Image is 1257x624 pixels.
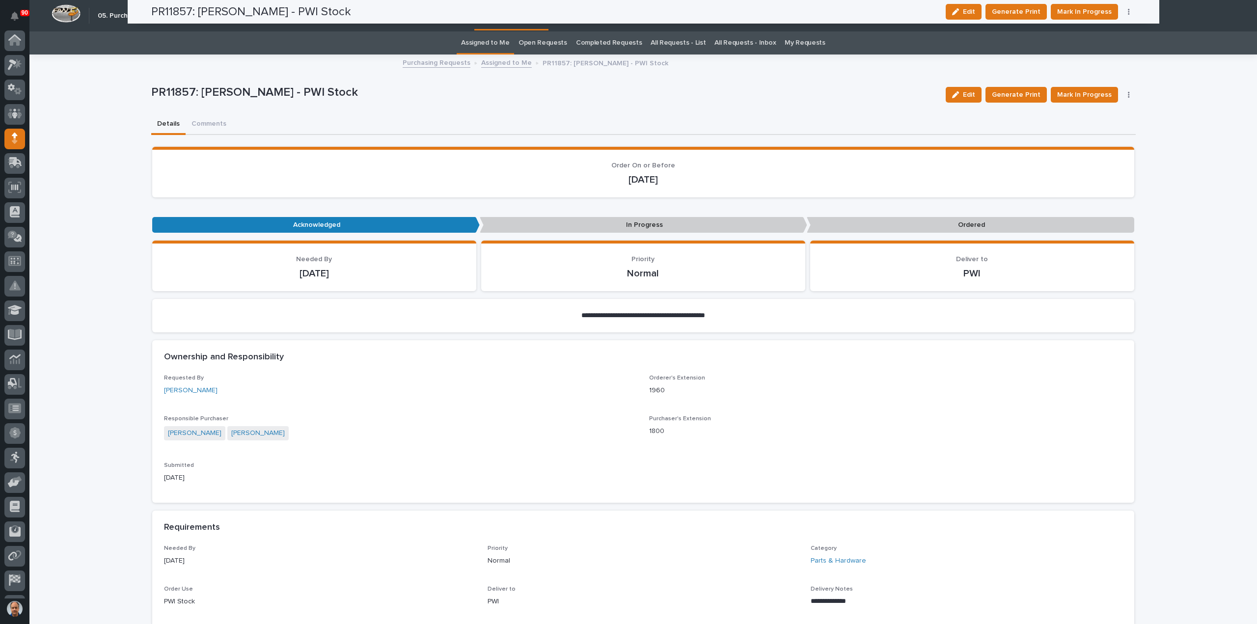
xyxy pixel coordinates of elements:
[811,556,866,566] a: Parts & Hardware
[807,217,1134,233] p: Ordered
[714,31,776,54] a: All Requests - Inbox
[98,12,184,20] h2: 05. Purchasing & Receiving
[493,268,793,279] p: Normal
[611,162,675,169] span: Order On or Before
[403,56,470,68] a: Purchasing Requests
[649,416,711,422] span: Purchaser's Extension
[576,31,642,54] a: Completed Requests
[164,597,476,607] p: PWI Stock
[22,9,28,16] p: 90
[164,385,218,396] a: [PERSON_NAME]
[231,428,285,438] a: [PERSON_NAME]
[164,268,465,279] p: [DATE]
[152,217,480,233] p: Acknowledged
[4,6,25,27] button: Notifications
[649,375,705,381] span: Orderer's Extension
[4,598,25,619] button: users-avatar
[822,268,1122,279] p: PWI
[543,57,668,68] p: PR11857: [PERSON_NAME] - PWI Stock
[488,556,799,566] p: Normal
[164,586,193,592] span: Order Use
[151,85,938,100] p: PR11857: [PERSON_NAME] - PWI Stock
[12,12,25,27] div: Notifications90
[164,416,228,422] span: Responsible Purchaser
[151,114,186,135] button: Details
[488,586,516,592] span: Deliver to
[631,256,655,263] span: Priority
[956,256,988,263] span: Deliver to
[992,89,1040,101] span: Generate Print
[963,90,975,99] span: Edit
[164,556,476,566] p: [DATE]
[649,426,1122,436] p: 1800
[296,256,332,263] span: Needed By
[52,4,81,23] img: Workspace Logo
[164,174,1122,186] p: [DATE]
[1057,89,1112,101] span: Mark In Progress
[168,428,221,438] a: [PERSON_NAME]
[164,545,195,551] span: Needed By
[480,217,807,233] p: In Progress
[519,31,567,54] a: Open Requests
[481,56,532,68] a: Assigned to Me
[811,586,853,592] span: Delivery Notes
[164,522,220,533] h2: Requirements
[164,462,194,468] span: Submitted
[946,87,982,103] button: Edit
[488,545,508,551] span: Priority
[488,597,799,607] p: PWI
[649,385,1122,396] p: 1960
[186,114,232,135] button: Comments
[1051,87,1118,103] button: Mark In Progress
[461,31,510,54] a: Assigned to Me
[785,31,825,54] a: My Requests
[164,352,284,363] h2: Ownership and Responsibility
[985,87,1047,103] button: Generate Print
[164,375,204,381] span: Requested By
[651,31,706,54] a: All Requests - List
[811,545,837,551] span: Category
[164,473,637,483] p: [DATE]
